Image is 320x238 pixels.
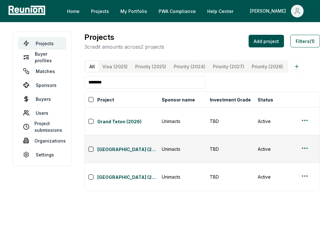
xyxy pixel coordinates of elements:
[97,117,158,126] button: Grand Teton (2026)
[18,120,66,133] a: Project submissions
[160,93,196,106] button: Sponsor name
[97,118,158,126] a: Grand Teton (2026)
[18,148,66,161] a: Settings
[97,174,158,181] a: [GEOGRAPHIC_DATA] (2026)
[208,93,252,106] button: Investment Grade
[18,134,66,147] a: Organizations
[97,145,158,154] button: [GEOGRAPHIC_DATA] (2025)
[210,146,250,152] div: TBD
[250,5,288,17] div: [PERSON_NAME]
[62,5,314,17] nav: Main
[257,93,275,106] button: Status
[97,146,158,154] a: [GEOGRAPHIC_DATA] (2025)
[97,173,158,181] button: [GEOGRAPHIC_DATA] (2026)
[248,61,287,72] button: Priority (2026)
[18,107,66,119] a: Users
[258,146,303,152] div: Active
[258,174,303,180] div: Active
[62,5,85,17] a: Home
[96,93,115,106] button: Project
[86,5,114,17] a: Projects
[99,61,131,72] button: Visa (2025)
[209,61,248,72] button: Priority (2027)
[202,5,238,17] a: Help Center
[84,43,164,51] p: 3 credit amounts across 2 projects
[249,35,284,47] button: Add project
[290,35,320,47] button: Filters(1)
[210,118,250,125] div: TBD
[162,174,202,180] div: Unimacts
[18,79,66,91] a: Sponsors
[245,5,309,17] button: [PERSON_NAME]
[86,61,99,72] button: All
[18,65,66,77] a: Matches
[18,93,66,105] a: Buyers
[131,61,170,72] button: Priority (2025)
[210,174,250,180] div: TBD
[162,118,202,125] div: Unimacts
[162,146,202,152] div: Unimacts
[154,5,201,17] a: PWA Compliance
[84,32,164,43] h3: Projects
[18,51,66,64] a: Buyer profiles
[170,61,209,72] button: Priority (2024)
[18,37,66,50] a: Projects
[258,118,303,125] div: Active
[115,5,152,17] a: My Portfolio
